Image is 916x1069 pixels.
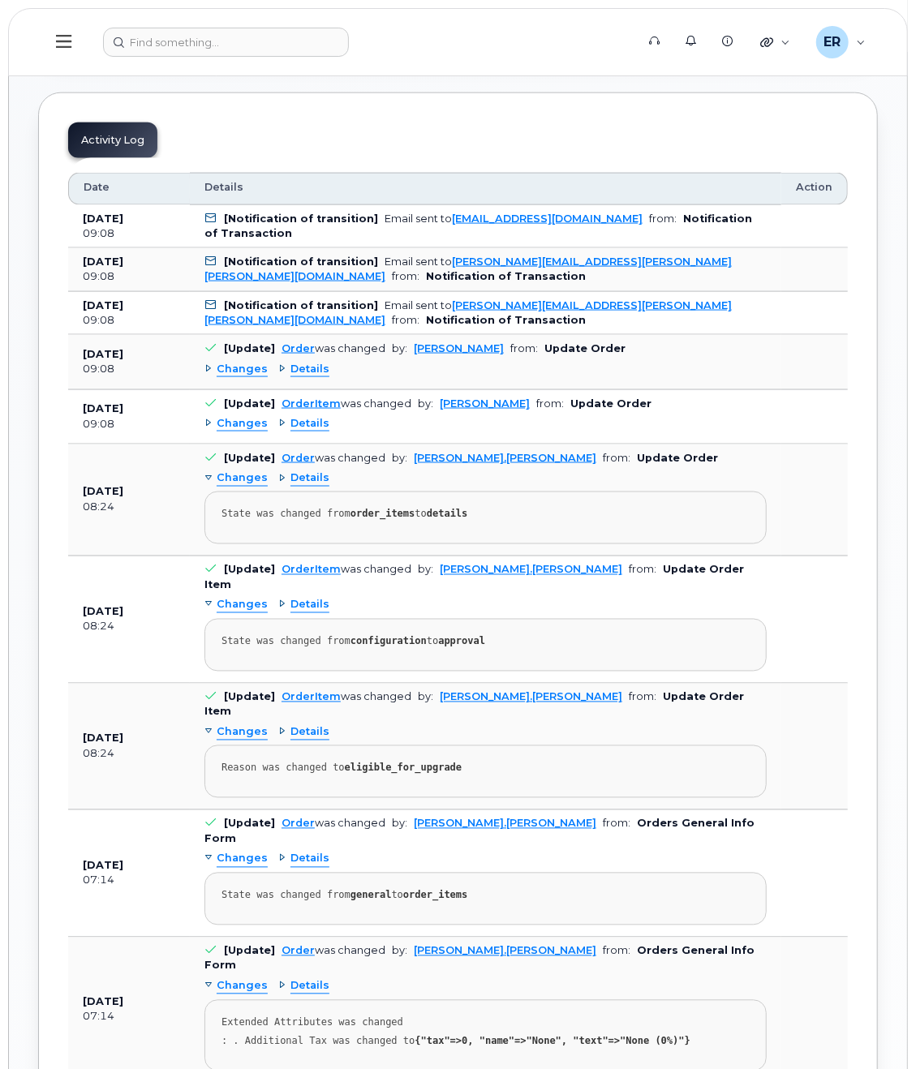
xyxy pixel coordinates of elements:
[204,180,243,195] span: Details
[204,818,755,844] b: Orders General Info Form
[824,32,841,52] span: ER
[204,213,752,239] b: Notification of Transaction
[83,606,123,618] b: [DATE]
[83,362,175,376] div: 09:08
[290,725,329,741] span: Details
[221,509,750,521] div: State was changed from to
[414,945,596,957] a: [PERSON_NAME].[PERSON_NAME]
[452,213,643,225] a: [EMAIL_ADDRESS][DOMAIN_NAME]
[427,509,468,520] strong: details
[224,342,275,354] b: [Update]
[426,314,586,326] b: Notification of Transaction
[282,342,385,354] div: was changed
[217,725,268,741] span: Changes
[221,1036,750,1048] div: : . Additional Tax was changed to
[414,342,504,354] a: [PERSON_NAME]
[217,471,268,487] span: Changes
[282,564,341,576] a: OrderItem
[603,452,630,464] span: from:
[83,299,123,311] b: [DATE]
[403,890,467,901] strong: order_items
[282,342,315,354] a: Order
[204,255,732,282] a: [PERSON_NAME][EMAIL_ADDRESS][PERSON_NAME][PERSON_NAME][DOMAIN_NAME]
[510,342,538,354] span: from:
[224,818,275,830] b: [Update]
[570,397,652,410] b: Update Order
[217,362,268,377] span: Changes
[290,416,329,431] span: Details
[224,691,275,703] b: [Update]
[282,818,385,830] div: was changed
[224,452,275,464] b: [Update]
[290,598,329,613] span: Details
[290,979,329,994] span: Details
[629,564,656,576] span: from:
[418,397,433,410] span: by:
[224,213,378,225] b: [Notification of transition]
[415,1036,690,1047] strong: {"tax"=>0, "name"=>"None", "text"=>"None (0%)"}
[83,1010,175,1024] div: 07:14
[83,213,123,225] b: [DATE]
[83,732,123,745] b: [DATE]
[83,269,175,284] div: 09:08
[290,852,329,867] span: Details
[83,313,175,328] div: 09:08
[282,818,315,830] a: Order
[282,397,341,410] a: OrderItem
[392,314,419,326] span: from:
[282,945,315,957] a: Order
[392,452,407,464] span: by:
[83,402,123,414] b: [DATE]
[83,874,175,888] div: 07:14
[217,852,268,867] span: Changes
[282,397,411,410] div: was changed
[426,270,586,282] b: Notification of Transaction
[83,747,175,762] div: 08:24
[217,598,268,613] span: Changes
[282,691,411,703] div: was changed
[83,486,123,498] b: [DATE]
[392,270,419,282] span: from:
[414,452,596,464] a: [PERSON_NAME].[PERSON_NAME]
[204,299,732,326] div: Email sent to
[83,860,123,872] b: [DATE]
[440,691,622,703] a: [PERSON_NAME].[PERSON_NAME]
[649,213,677,225] span: from:
[418,564,433,576] span: by:
[83,996,123,1008] b: [DATE]
[290,471,329,487] span: Details
[603,818,630,830] span: from:
[204,299,732,326] a: [PERSON_NAME][EMAIL_ADDRESS][PERSON_NAME][PERSON_NAME][DOMAIN_NAME]
[221,1017,750,1029] div: Extended Attributes was changed
[350,890,392,901] strong: general
[83,255,123,268] b: [DATE]
[83,226,175,241] div: 09:08
[544,342,626,354] b: Update Order
[204,564,744,590] b: Update Order Item
[629,691,656,703] span: from:
[83,417,175,431] div: 09:08
[290,362,329,377] span: Details
[392,342,407,354] span: by:
[224,945,275,957] b: [Update]
[845,998,904,1057] iframe: Messenger Launcher
[418,691,433,703] span: by:
[536,397,564,410] span: from:
[350,509,415,520] strong: order_items
[603,945,630,957] span: from:
[83,620,175,634] div: 08:24
[440,564,622,576] a: [PERSON_NAME].[PERSON_NAME]
[224,255,378,268] b: [Notification of transition]
[805,26,877,58] div: Eddy Ronquillo
[221,636,750,648] div: State was changed from to
[749,26,802,58] div: Quicklinks
[224,299,378,311] b: [Notification of transition]
[282,452,315,464] a: Order
[204,255,732,282] div: Email sent to
[282,452,385,464] div: was changed
[438,636,485,647] strong: approval
[392,945,407,957] span: by:
[217,979,268,994] span: Changes
[221,762,750,775] div: Reason was changed to
[392,818,407,830] span: by:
